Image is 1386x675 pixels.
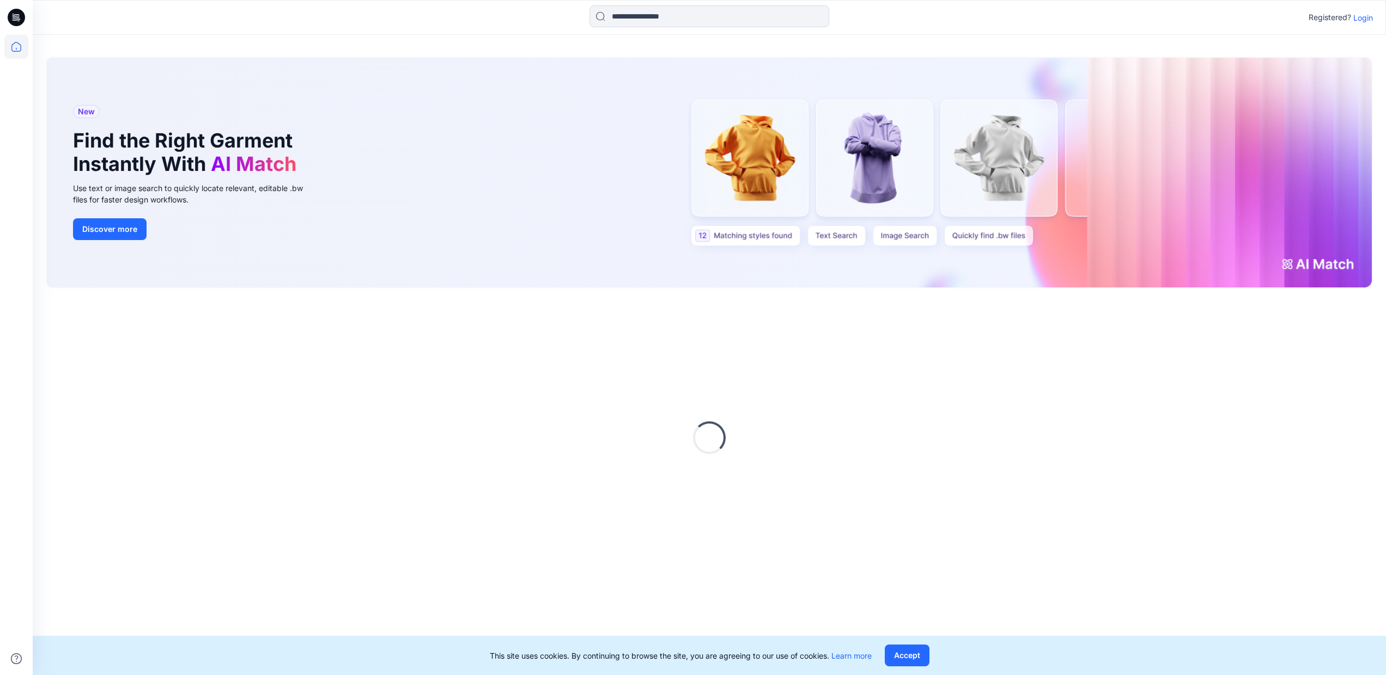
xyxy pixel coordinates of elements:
[885,645,929,666] button: Accept
[490,650,872,661] p: This site uses cookies. By continuing to browse the site, you are agreeing to our use of cookies.
[73,129,302,176] h1: Find the Right Garment Instantly With
[211,152,296,176] span: AI Match
[78,105,95,118] span: New
[831,651,872,660] a: Learn more
[1353,12,1373,23] p: Login
[73,182,318,205] div: Use text or image search to quickly locate relevant, editable .bw files for faster design workflows.
[73,218,147,240] button: Discover more
[1309,11,1351,24] p: Registered?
